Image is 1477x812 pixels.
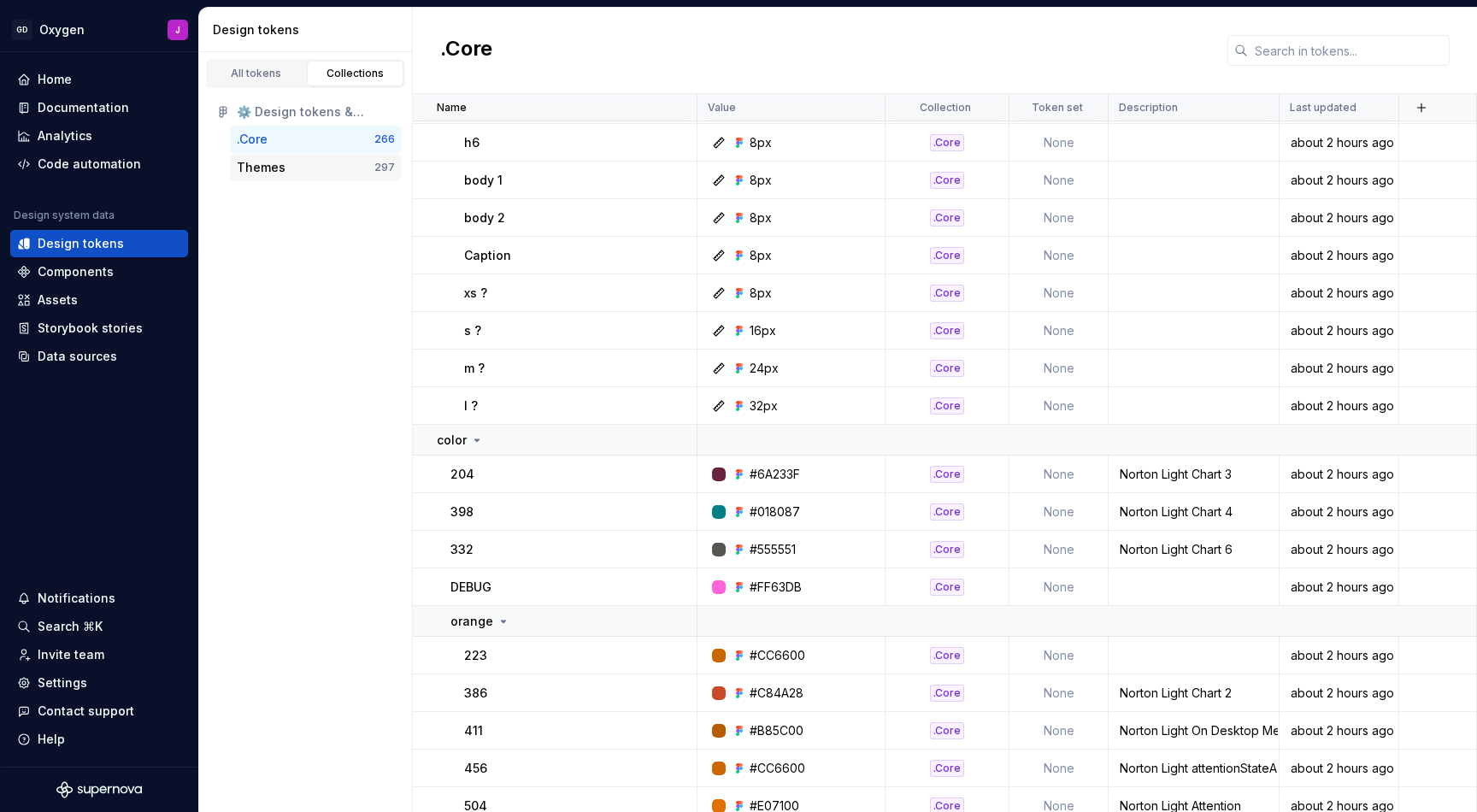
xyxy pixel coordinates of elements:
[440,35,492,66] h2: .Core
[437,432,467,449] p: color
[10,585,188,612] button: Notifications
[1119,101,1178,115] p: Description
[3,11,195,48] button: GDOxygenJ
[1280,322,1398,339] div: about 2 hours ago
[10,230,188,257] a: Design tokens
[1109,722,1278,739] div: Norton Light On Desktop Menu Attention attentionStateB
[10,726,188,753] button: Help
[930,760,964,777] div: .Core
[214,67,299,80] div: All tokens
[750,397,778,415] div: 32px
[10,641,188,668] a: Invite team
[12,20,32,40] div: GD
[1009,712,1109,750] td: None
[1290,101,1356,115] p: Last updated
[750,685,803,702] div: #C84A28
[750,466,800,483] div: #6A233F
[1280,172,1398,189] div: about 2 hours ago
[464,322,481,339] p: s ?
[750,134,772,151] div: 8px
[750,579,802,596] div: #FF63DB
[750,760,805,777] div: #CC6600
[38,71,72,88] div: Home
[1009,274,1109,312] td: None
[10,669,188,697] a: Settings
[930,209,964,227] div: .Core
[1009,456,1109,493] td: None
[1009,387,1109,425] td: None
[10,258,188,285] a: Components
[10,94,188,121] a: Documentation
[10,343,188,370] a: Data sources
[10,122,188,150] a: Analytics
[14,209,115,222] div: Design system data
[437,101,467,115] p: Name
[10,66,188,93] a: Home
[38,348,117,365] div: Data sources
[38,646,104,663] div: Invite team
[930,247,964,264] div: .Core
[10,286,188,314] a: Assets
[450,613,493,630] p: orange
[930,172,964,189] div: .Core
[464,209,505,227] p: body 2
[464,247,511,264] p: Caption
[1109,503,1278,521] div: Norton Light Chart 4
[750,322,776,339] div: 16px
[38,235,124,252] div: Design tokens
[1280,722,1398,739] div: about 2 hours ago
[1280,247,1398,264] div: about 2 hours ago
[237,131,268,148] div: .Core
[237,159,285,176] div: Themes
[930,322,964,339] div: .Core
[237,103,395,121] div: ⚙️ Design tokens & Foundation
[230,126,402,153] button: .Core266
[1280,503,1398,521] div: about 2 hours ago
[230,154,402,181] button: Themes297
[930,466,964,483] div: .Core
[1280,466,1398,483] div: about 2 hours ago
[1032,101,1083,115] p: Token set
[464,685,487,702] p: 386
[450,503,474,521] p: 398
[750,172,772,189] div: 8px
[930,285,964,302] div: .Core
[930,647,964,664] div: .Core
[374,132,395,146] div: 266
[38,731,65,748] div: Help
[38,320,143,337] div: Storybook stories
[38,127,92,144] div: Analytics
[38,99,129,116] div: Documentation
[930,541,964,558] div: .Core
[38,291,78,309] div: Assets
[1009,674,1109,712] td: None
[1009,162,1109,199] td: None
[38,618,103,635] div: Search ⌘K
[1009,750,1109,787] td: None
[464,397,478,415] p: l ?
[930,134,964,151] div: .Core
[1109,760,1278,777] div: Norton Light attentionStateA
[750,209,772,227] div: 8px
[930,360,964,377] div: .Core
[10,315,188,342] a: Storybook stories
[750,247,772,264] div: 8px
[213,21,405,38] div: Design tokens
[750,722,803,739] div: #B85C00
[56,781,142,798] svg: Supernova Logo
[38,263,114,280] div: Components
[1280,647,1398,664] div: about 2 hours ago
[464,760,487,777] p: 456
[464,360,485,377] p: m ?
[1280,134,1398,151] div: about 2 hours ago
[10,697,188,725] button: Contact support
[930,397,964,415] div: .Core
[450,466,474,483] p: 204
[1009,312,1109,350] td: None
[1009,637,1109,674] td: None
[464,172,503,189] p: body 1
[930,722,964,739] div: .Core
[750,285,772,302] div: 8px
